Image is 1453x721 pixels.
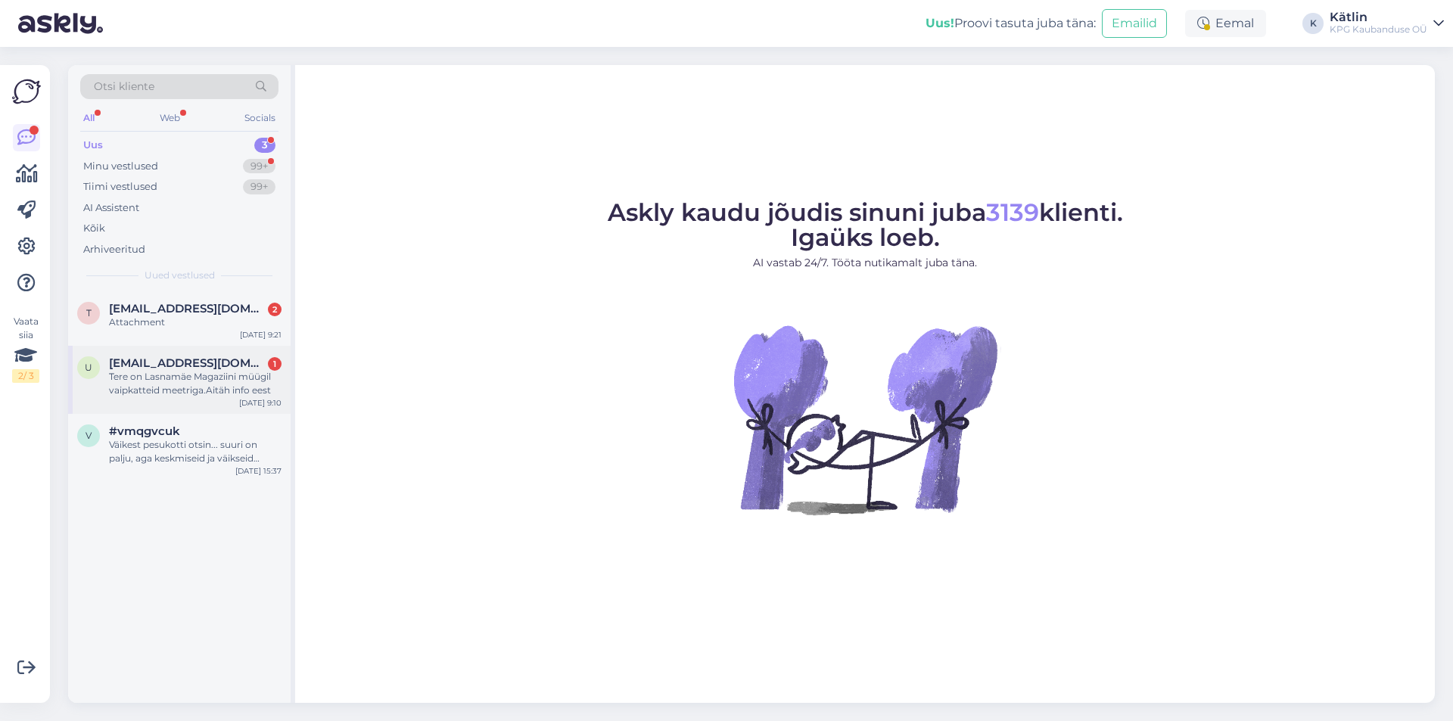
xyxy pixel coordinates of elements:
[729,283,1001,555] img: No Chat active
[12,369,39,383] div: 2 / 3
[926,14,1096,33] div: Proovi tasuta juba täna:
[109,438,282,465] div: Väikest pesukotti otsin... suuri on palju, aga keskmiseid ja väikseid [PERSON_NAME]...
[83,179,157,194] div: Tiimi vestlused
[241,108,278,128] div: Socials
[240,329,282,340] div: [DATE] 9:21
[1102,9,1167,38] button: Emailid
[243,159,275,174] div: 99+
[268,357,282,371] div: 1
[80,108,98,128] div: All
[109,424,180,438] span: #vmqgvcuk
[85,362,92,373] span: u
[109,315,282,329] div: Attachment
[145,269,215,282] span: Uued vestlused
[109,370,282,397] div: Tere on Lasnamäe Magaziini müügil vaipkatteid meetriga.Aitäh info eest
[12,315,39,383] div: Vaata siia
[94,79,154,95] span: Otsi kliente
[608,197,1123,252] span: Askly kaudu jõudis sinuni juba klienti. Igaüks loeb.
[243,179,275,194] div: 99+
[1185,10,1266,37] div: Eemal
[83,200,139,216] div: AI Assistent
[157,108,183,128] div: Web
[1330,11,1427,23] div: Kätlin
[254,138,275,153] div: 3
[1330,23,1427,36] div: KPG Kaubanduse OÜ
[86,307,92,319] span: t
[83,159,158,174] div: Minu vestlused
[926,16,954,30] b: Uus!
[1302,13,1324,34] div: K
[268,303,282,316] div: 2
[12,77,41,106] img: Askly Logo
[83,242,145,257] div: Arhiveeritud
[239,397,282,409] div: [DATE] 9:10
[986,197,1039,227] span: 3139
[235,465,282,477] div: [DATE] 15:37
[1330,11,1444,36] a: KätlinKPG Kaubanduse OÜ
[109,302,266,315] span: terjevilms@hotmail.com
[83,138,103,153] div: Uus
[86,430,92,441] span: v
[109,356,266,370] span: urve.veinjarv@mail.ee
[608,255,1123,271] p: AI vastab 24/7. Tööta nutikamalt juba täna.
[83,221,105,236] div: Kõik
